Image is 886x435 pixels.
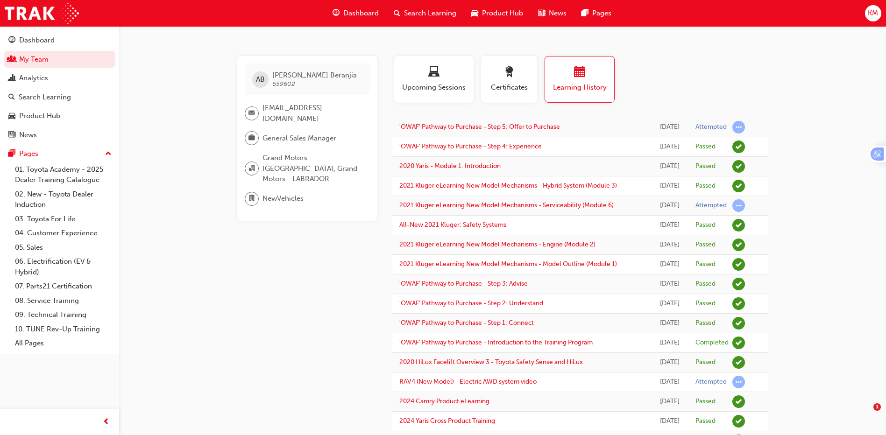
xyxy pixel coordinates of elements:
[19,111,60,121] div: Product Hub
[658,337,681,348] div: Tue Sep 16 2025 09:38:09 GMT+1000 (Australian Eastern Standard Time)
[695,182,716,190] div: Passed
[4,51,115,68] a: My Team
[394,7,400,19] span: search-icon
[592,8,611,19] span: Pages
[695,358,716,367] div: Passed
[545,56,615,103] button: Learning History
[272,71,357,79] span: [PERSON_NAME] Beranjia
[732,160,745,173] span: learningRecordVerb_PASS-icon
[4,89,115,106] a: Search Learning
[581,7,588,19] span: pages-icon
[11,254,115,279] a: 06. Electrification (EV & Hybrid)
[394,56,474,103] button: Upcoming Sessions
[11,187,115,212] a: 02. New - Toyota Dealer Induction
[343,8,379,19] span: Dashboard
[695,378,727,386] div: Attempted
[401,82,467,93] span: Upcoming Sessions
[399,142,542,150] a: 'OWAF' Pathway to Purchase - Step 4: Experience
[8,74,15,83] span: chart-icon
[8,56,15,64] span: people-icon
[658,239,681,250] div: Thu Sep 18 2025 14:34:01 GMT+1000 (Australian Eastern Standard Time)
[399,182,617,189] a: 2021 Kluger eLearning New Model Mechanisms - Hybrid System (Module 3)
[399,299,543,307] a: 'OWAF' Pathway to Purchase - Step 2: Understand
[399,358,583,366] a: 2020 HiLux Facelift Overview 3 - Toyota Safety Sense and HiLux
[695,162,716,171] div: Passed
[695,201,727,210] div: Attempted
[19,73,48,84] div: Analytics
[732,140,745,153] span: learningRecordVerb_PASS-icon
[695,123,727,132] div: Attempted
[386,4,464,23] a: search-iconSearch Learning
[732,199,745,212] span: learningRecordVerb_ATTEMPT-icon
[262,103,362,124] span: [EMAIL_ADDRESS][DOMAIN_NAME]
[8,112,15,120] span: car-icon
[732,239,745,251] span: learningRecordVerb_PASS-icon
[658,279,681,289] div: Wed Sep 17 2025 16:12:42 GMT+1000 (Australian Eastern Standard Time)
[658,181,681,191] div: Thu Sep 18 2025 16:53:04 GMT+1000 (Australian Eastern Standard Time)
[695,142,716,151] div: Passed
[19,92,71,103] div: Search Learning
[399,397,489,405] a: 2024 Camry Product eLearning
[399,240,595,248] a: 2021 Kluger eLearning New Model Mechanisms - Engine (Module 2)
[11,308,115,322] a: 09. Technical Training
[658,377,681,387] div: Sat Sep 13 2025 16:21:09 GMT+1000 (Australian Eastern Standard Time)
[19,35,55,46] div: Dashboard
[658,161,681,172] div: Thu Sep 18 2025 17:08:48 GMT+1000 (Australian Eastern Standard Time)
[399,417,495,425] a: 2024 Yaris Cross Product Training
[552,82,607,93] span: Learning History
[248,132,255,144] span: briefcase-icon
[695,417,716,426] div: Passed
[4,126,115,144] a: News
[428,66,439,79] span: laptop-icon
[11,162,115,187] a: 01. Toyota Academy - 2025 Dealer Training Catalogue
[272,80,295,88] span: 659602
[538,7,545,19] span: news-icon
[574,4,619,23] a: pages-iconPages
[695,397,716,406] div: Passed
[695,240,716,249] div: Passed
[531,4,574,23] a: news-iconNews
[658,416,681,427] div: Sat Sep 13 2025 15:27:32 GMT+1000 (Australian Eastern Standard Time)
[248,193,255,205] span: department-icon
[865,5,881,21] button: KM
[488,82,530,93] span: Certificates
[732,258,745,271] span: learningRecordVerb_PASS-icon
[732,317,745,330] span: learningRecordVerb_PASS-icon
[658,200,681,211] div: Thu Sep 18 2025 16:42:16 GMT+1000 (Australian Eastern Standard Time)
[732,121,745,133] span: learningRecordVerb_ATTEMPT-icon
[658,220,681,231] div: Thu Sep 18 2025 16:40:32 GMT+1000 (Australian Eastern Standard Time)
[854,403,877,426] iframe: Intercom live chat
[19,148,38,159] div: Pages
[732,376,745,388] span: learningRecordVerb_ATTEMPT-icon
[5,3,79,24] img: Trak
[4,70,115,87] a: Analytics
[11,279,115,294] a: 07. Parts21 Certification
[658,298,681,309] div: Tue Sep 16 2025 15:35:27 GMT+1000 (Australian Eastern Standard Time)
[399,201,614,209] a: 2021 Kluger eLearning New Model Mechanisms - Serviceability (Module 6)
[399,260,617,268] a: 2021 Kluger eLearning New Model Mechanisms - Model Outline (Module 1)
[262,153,362,184] span: Grand Motors - [GEOGRAPHIC_DATA], Grand Motors - LABRADOR
[695,319,716,328] div: Passed
[4,107,115,125] a: Product Hub
[549,8,567,19] span: News
[8,131,15,140] span: news-icon
[732,180,745,192] span: learningRecordVerb_PASS-icon
[464,4,531,23] a: car-iconProduct Hub
[4,145,115,162] button: Pages
[404,8,456,19] span: Search Learning
[658,259,681,270] div: Thu Sep 18 2025 14:30:17 GMT+1000 (Australian Eastern Standard Time)
[481,56,537,103] button: Certificates
[256,74,265,85] span: AB
[695,260,716,269] div: Passed
[732,415,745,428] span: learningRecordVerb_PASS-icon
[262,133,336,144] span: General Sales Manager
[732,219,745,232] span: learningRecordVerb_PASS-icon
[8,93,15,102] span: search-icon
[574,66,585,79] span: calendar-icon
[695,221,716,230] div: Passed
[399,378,537,386] a: RAV4 (New Model) - Electric AWD system video
[8,36,15,45] span: guage-icon
[732,356,745,369] span: learningRecordVerb_PASS-icon
[658,357,681,368] div: Tue Sep 16 2025 09:11:04 GMT+1000 (Australian Eastern Standard Time)
[732,395,745,408] span: learningRecordVerb_PASS-icon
